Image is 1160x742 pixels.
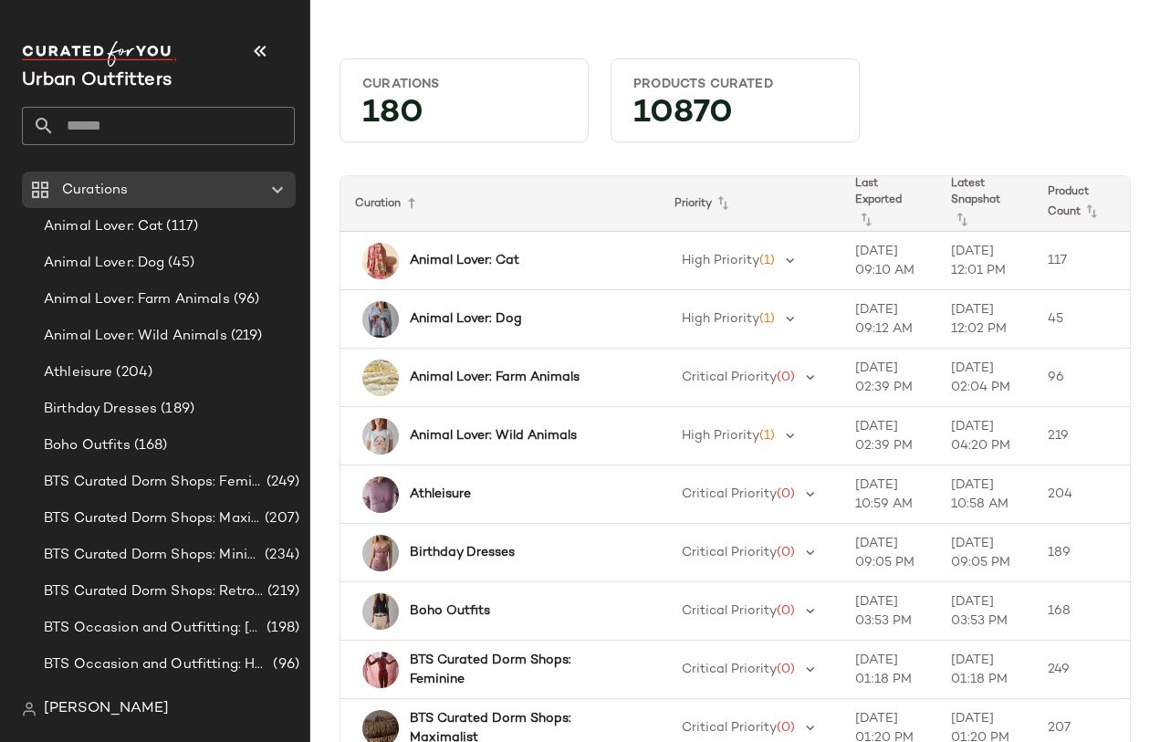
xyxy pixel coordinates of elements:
[777,487,795,501] span: (0)
[362,593,399,630] img: 96915335_001_b
[841,290,937,349] td: [DATE] 09:12 AM
[269,654,299,675] span: (96)
[164,253,194,274] span: (45)
[44,435,131,456] span: Boho Outfits
[777,546,795,559] span: (0)
[410,601,490,621] b: Boho Outfits
[22,71,172,90] span: Current Company Name
[44,253,164,274] span: Animal Lover: Dog
[682,546,777,559] span: Critical Priority
[410,309,522,329] b: Animal Lover: Dog
[759,312,775,326] span: (1)
[410,251,519,270] b: Animal Lover: Cat
[841,641,937,699] td: [DATE] 01:18 PM
[362,535,399,571] img: 103171302_054_b
[936,407,1033,465] td: [DATE] 04:20 PM
[777,371,795,384] span: (0)
[841,465,937,524] td: [DATE] 10:59 AM
[44,289,230,310] span: Animal Lover: Farm Animals
[682,312,759,326] span: High Priority
[682,663,777,676] span: Critical Priority
[936,349,1033,407] td: [DATE] 02:04 PM
[1033,290,1130,349] td: 45
[261,508,299,529] span: (207)
[410,543,515,562] b: Birthday Dresses
[410,426,577,445] b: Animal Lover: Wild Animals
[410,485,471,504] b: Athleisure
[44,691,263,712] span: BTS Occassion and Outfitting: Campus Lounge
[44,326,227,347] span: Animal Lover: Wild Animals
[682,254,759,267] span: High Priority
[362,652,399,688] img: 102187119_066_b2
[44,399,157,420] span: Birthday Dresses
[841,232,937,290] td: [DATE] 09:10 AM
[682,371,777,384] span: Critical Priority
[936,176,1033,232] th: Latest Snapshot
[777,604,795,618] span: (0)
[936,582,1033,641] td: [DATE] 03:53 PM
[263,472,299,493] span: (249)
[131,435,168,456] span: (168)
[841,349,937,407] td: [DATE] 02:39 PM
[1033,349,1130,407] td: 96
[227,326,263,347] span: (219)
[936,232,1033,290] td: [DATE] 12:01 PM
[112,362,152,383] span: (204)
[1033,232,1130,290] td: 117
[44,508,261,529] span: BTS Curated Dorm Shops: Maximalist
[44,618,263,639] span: BTS Occasion and Outfitting: [PERSON_NAME] to Party
[62,180,128,201] span: Curations
[841,176,937,232] th: Last Exported
[660,176,841,232] th: Priority
[340,176,660,232] th: Curation
[841,582,937,641] td: [DATE] 03:53 PM
[44,472,263,493] span: BTS Curated Dorm Shops: Feminine
[348,100,580,134] div: 180
[682,429,759,443] span: High Priority
[936,465,1033,524] td: [DATE] 10:58 AM
[362,243,399,279] img: 99443566_066_b
[44,362,112,383] span: Athleisure
[362,76,566,93] div: Curations
[936,524,1033,582] td: [DATE] 09:05 PM
[44,698,169,720] span: [PERSON_NAME]
[1033,641,1130,699] td: 249
[841,524,937,582] td: [DATE] 09:05 PM
[157,399,194,420] span: (189)
[1033,524,1130,582] td: 189
[936,641,1033,699] td: [DATE] 01:18 PM
[44,581,264,602] span: BTS Curated Dorm Shops: Retro+ Boho
[362,418,399,455] img: 101075752_010_b
[162,216,198,237] span: (117)
[44,545,261,566] span: BTS Curated Dorm Shops: Minimalist
[1033,407,1130,465] td: 219
[1033,582,1130,641] td: 168
[362,476,399,513] img: 102152303_061_b
[1033,176,1130,232] th: Product Count
[777,721,795,735] span: (0)
[682,604,777,618] span: Critical Priority
[362,301,399,338] img: 102059615_004_b
[263,691,299,712] span: (216)
[633,76,837,93] div: Products Curated
[230,289,260,310] span: (96)
[619,100,852,134] div: 10870
[22,41,177,67] img: cfy_white_logo.C9jOOHJF.svg
[264,581,299,602] span: (219)
[22,702,37,716] img: svg%3e
[936,290,1033,349] td: [DATE] 12:02 PM
[44,654,269,675] span: BTS Occasion and Outfitting: Homecoming Dresses
[44,216,162,237] span: Animal Lover: Cat
[759,254,775,267] span: (1)
[682,721,777,735] span: Critical Priority
[777,663,795,676] span: (0)
[1033,465,1130,524] td: 204
[263,618,299,639] span: (198)
[759,429,775,443] span: (1)
[682,487,777,501] span: Critical Priority
[841,407,937,465] td: [DATE] 02:39 PM
[261,545,299,566] span: (234)
[410,651,627,689] b: BTS Curated Dorm Shops: Feminine
[410,368,580,387] b: Animal Lover: Farm Animals
[362,360,399,396] img: 101332914_073_b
